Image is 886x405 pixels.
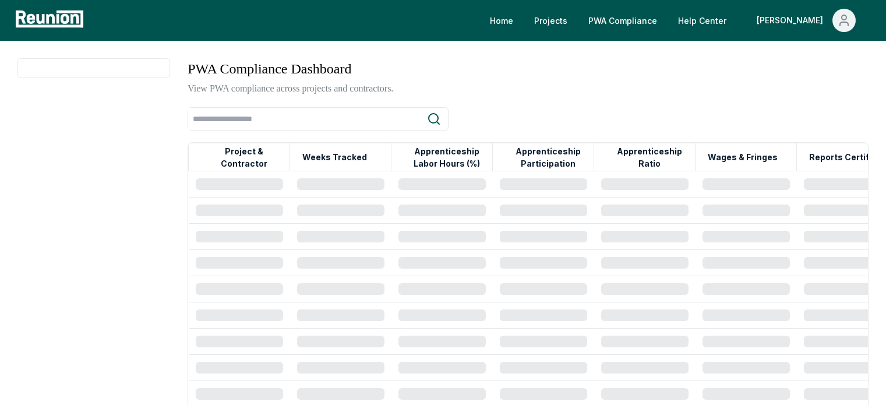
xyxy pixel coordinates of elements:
[503,146,594,169] button: Apprenticeship Participation
[604,146,695,169] button: Apprenticeship Ratio
[747,9,865,32] button: [PERSON_NAME]
[705,146,780,169] button: Wages & Fringes
[525,9,577,32] a: Projects
[199,146,290,169] button: Project & Contractor
[401,146,492,169] button: Apprenticeship Labor Hours (%)
[188,58,393,79] h3: PWA Compliance Dashboard
[188,82,393,96] p: View PWA compliance across projects and contractors.
[757,9,828,32] div: [PERSON_NAME]
[481,9,523,32] a: Home
[481,9,874,32] nav: Main
[669,9,736,32] a: Help Center
[807,146,884,169] button: Reports Certified
[579,9,666,32] a: PWA Compliance
[300,146,369,169] button: Weeks Tracked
